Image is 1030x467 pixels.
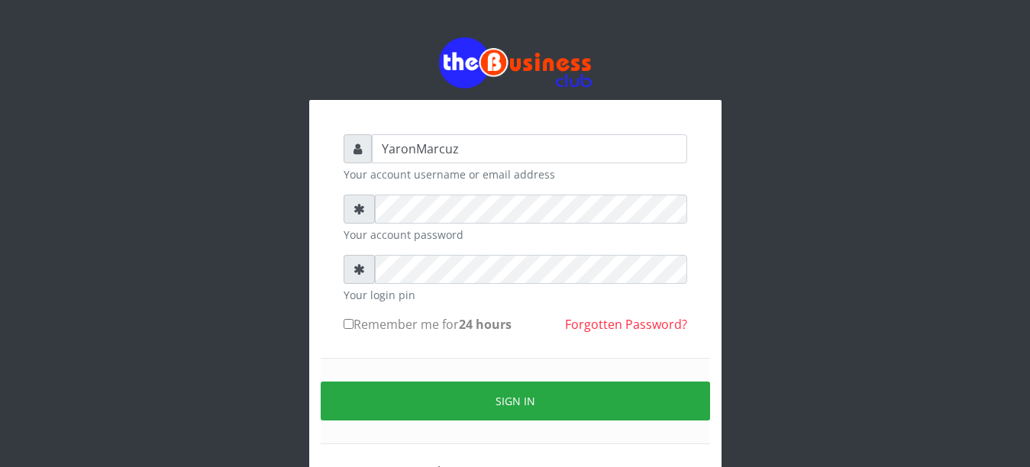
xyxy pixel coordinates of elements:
[344,227,687,243] small: Your account password
[344,166,687,182] small: Your account username or email address
[372,134,687,163] input: Username or email address
[344,315,512,333] label: Remember me for
[321,382,710,420] button: Sign in
[344,287,687,303] small: Your login pin
[565,316,687,333] a: Forgotten Password?
[459,316,512,333] b: 24 hours
[344,319,354,329] input: Remember me for24 hours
